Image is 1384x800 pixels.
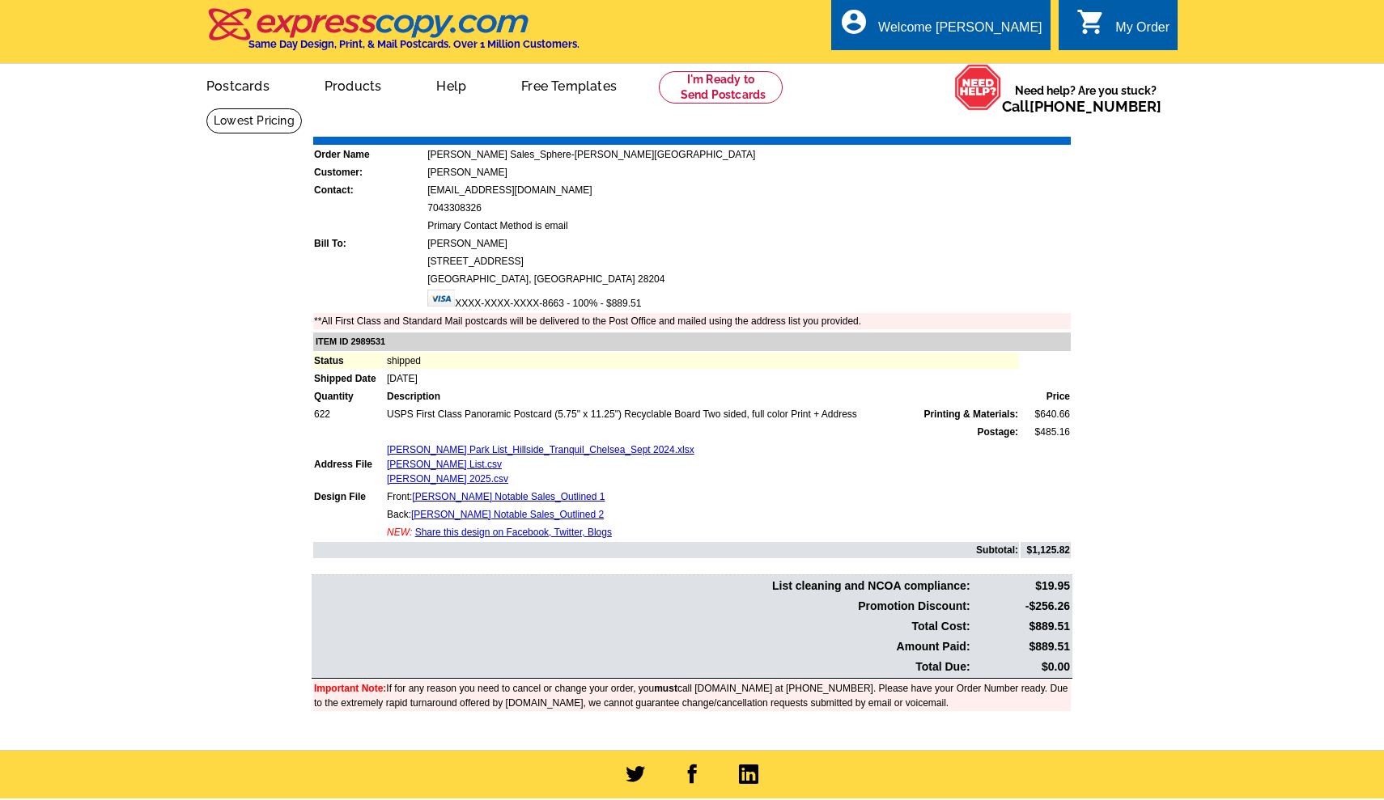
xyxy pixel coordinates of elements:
i: account_circle [839,7,868,36]
td: [STREET_ADDRESS] [427,253,1071,269]
i: shopping_cart [1076,7,1106,36]
td: ITEM ID 2989531 [313,332,1071,351]
strong: Postage: [977,426,1018,438]
td: List cleaning and NCOA compliance: [313,577,971,595]
td: Subtotal: [313,542,1019,558]
td: XXXX-XXXX-XXXX-8663 - 100% - $889.51 [427,289,1071,311]
td: Quantity [313,388,384,404]
span: NEW: [387,527,412,538]
td: [PERSON_NAME] [427,164,1071,180]
span: Call [1002,98,1161,115]
h4: Same Day Design, Print, & Mail Postcards. Over 1 Million Customers. [248,38,579,50]
a: Products [299,66,408,104]
span: Printing & Materials: [923,407,1018,421]
a: [PHONE_NUMBER] [1030,98,1161,115]
td: $0.00 [973,658,1071,676]
td: $889.51 [973,617,1071,636]
td: Description [386,388,1019,404]
td: Total Due: [313,658,971,676]
td: [PERSON_NAME] [427,235,1071,252]
td: Address File [313,442,384,487]
div: My Order [1115,20,1170,43]
td: $640.66 [1021,406,1071,422]
td: $485.16 [1021,424,1071,440]
a: [PERSON_NAME] Notable Sales_Outlined 1 [412,491,605,502]
b: must [654,683,677,694]
a: Postcards [180,66,295,104]
td: 7043308326 [427,200,1071,216]
td: [DATE] [386,370,1019,387]
td: shipped [386,353,1019,369]
td: **All First Class and Standard Mail postcards will be delivered to the Post Office and mailed usi... [313,313,1071,329]
td: Primary Contact Method is email [427,218,1071,234]
font: Important Note: [314,683,386,694]
img: visa.gif [427,290,455,307]
td: Amount Paid: [313,637,971,656]
a: [PERSON_NAME] List.csv [387,459,502,470]
a: Free Templates [495,66,643,104]
a: Share this design on Facebook, Twitter, Blogs [415,527,612,538]
td: 622 [313,406,384,422]
td: Order Name [313,146,425,163]
td: $889.51 [973,637,1071,656]
td: Customer: [313,164,425,180]
img: help [954,64,1002,111]
td: Bill To: [313,235,425,252]
td: Shipped Date [313,370,384,387]
td: Price [1021,388,1071,404]
td: [EMAIL_ADDRESS][DOMAIN_NAME] [427,182,1071,198]
a: Same Day Design, Print, & Mail Postcards. Over 1 Million Customers. [206,19,579,50]
td: Status [313,353,384,369]
a: [PERSON_NAME] Park List_Hillside_Tranquil_Chelsea_Sept 2024.xlsx [387,444,694,455]
a: Help [410,66,492,104]
a: [PERSON_NAME] 2025.csv [387,473,508,485]
td: If for any reason you need to cancel or change your order, you call [DOMAIN_NAME] at [PHONE_NUMBE... [313,680,1071,711]
td: Total Cost: [313,617,971,636]
td: Front: [386,489,1019,505]
td: Promotion Discount: [313,597,971,616]
td: -$256.26 [973,597,1071,616]
div: Welcome [PERSON_NAME] [878,20,1042,43]
span: Need help? Are you stuck? [1002,83,1170,115]
td: USPS First Class Panoramic Postcard (5.75" x 11.25") Recyclable Board Two sided, full color Print... [386,406,1019,422]
a: [PERSON_NAME] Notable Sales_Outlined 2 [411,509,604,520]
td: Back: [386,506,1019,523]
td: Contact: [313,182,425,198]
td: Design File [313,489,384,505]
td: [PERSON_NAME] Sales_Sphere-[PERSON_NAME][GEOGRAPHIC_DATA] [427,146,1071,163]
td: [GEOGRAPHIC_DATA], [GEOGRAPHIC_DATA] 28204 [427,271,1071,287]
a: shopping_cart My Order [1076,18,1170,38]
td: $19.95 [973,577,1071,595]
td: $1,125.82 [1021,542,1071,558]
